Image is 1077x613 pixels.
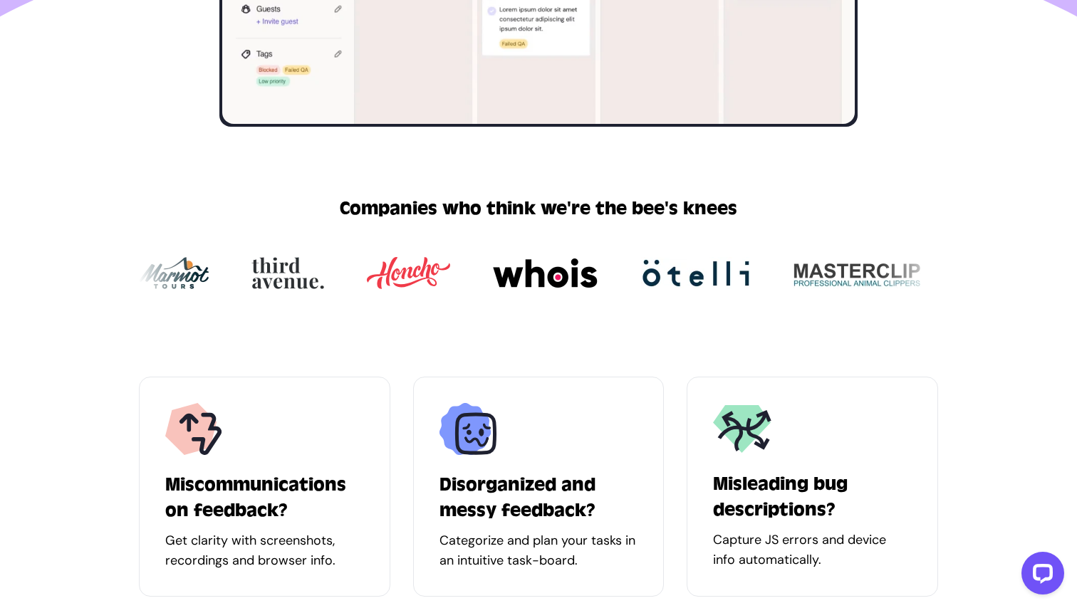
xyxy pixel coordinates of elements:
[713,405,774,453] img: QA problem solutions
[165,472,364,523] h3: Miscommunications on feedback?
[439,530,638,570] p: Categorize and plan your tasks in an intuitive task-board.
[1010,546,1070,606] iframe: LiveChat chat widget
[165,403,222,454] img: QA Misunderstandings
[439,472,638,523] h3: Disorganized and messy feedback?
[165,530,364,570] p: Get clarity with screenshots, recordings and browser info.
[713,471,912,523] h3: Misleading bug descriptions?
[439,403,497,454] img: Automatic image capturing
[340,195,737,223] h2: Companies who think we're the bee's knees
[713,530,912,570] p: Capture JS errors and device info automatically.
